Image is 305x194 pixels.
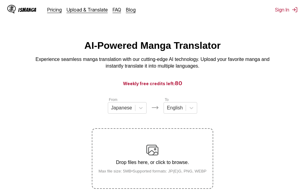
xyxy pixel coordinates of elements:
button: Sign In [275,7,298,13]
img: Sign out [292,7,298,13]
a: Pricing [47,7,62,13]
a: FAQ [113,7,121,13]
img: Languages icon [151,104,159,111]
img: IsManga Logo [7,5,16,13]
p: Drop files here, or click to browse. [94,160,211,165]
label: To [165,98,169,102]
a: Upload & Translate [67,7,108,13]
p: Experience seamless manga translation with our cutting-edge AI technology. Upload your favorite m... [31,56,274,70]
span: 80 [175,80,182,86]
a: Blog [126,7,136,13]
h3: Weekly free credits left: [15,79,290,87]
div: IsManga [18,7,36,13]
label: From [109,98,118,102]
a: IsManga LogoIsManga [7,5,47,15]
small: Max file size: 5MB • Supported formats: JP(E)G, PNG, WEBP [94,169,211,173]
h1: AI-Powered Manga Translator [85,40,221,51]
